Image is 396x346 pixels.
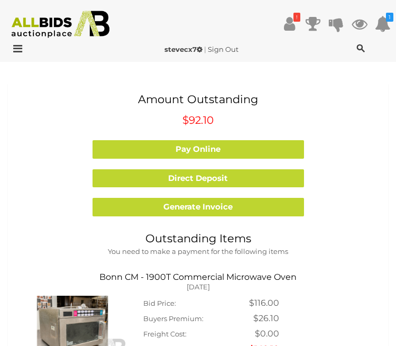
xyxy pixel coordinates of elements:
[204,45,206,53] span: |
[143,311,249,326] td: Buyers Premium:
[293,13,300,22] i: !
[93,198,304,216] a: Generate Invoice
[375,14,391,33] a: 1
[164,45,202,53] strong: stevecx7
[17,232,379,244] h1: Outstanding Items
[93,140,304,159] a: Pay Online
[17,272,379,282] h3: Bonn CM - 1900T Commercial Microwave Oven
[249,296,279,311] td: $116.00
[143,326,249,342] td: Freight Cost:
[182,114,214,126] span: $92.10
[249,311,279,326] td: $26.10
[17,245,379,258] p: You need to make a payment for the following items
[164,45,204,53] a: stevecx7
[282,14,298,33] a: !
[249,326,279,342] td: $0.00
[386,13,393,22] i: 1
[208,45,238,53] a: Sign Out
[6,11,115,38] img: Allbids.com.au
[143,296,249,311] td: Bid Price:
[17,283,379,290] h5: [DATE]
[17,93,379,105] h1: Amount Outstanding
[93,169,304,188] a: Direct Deposit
